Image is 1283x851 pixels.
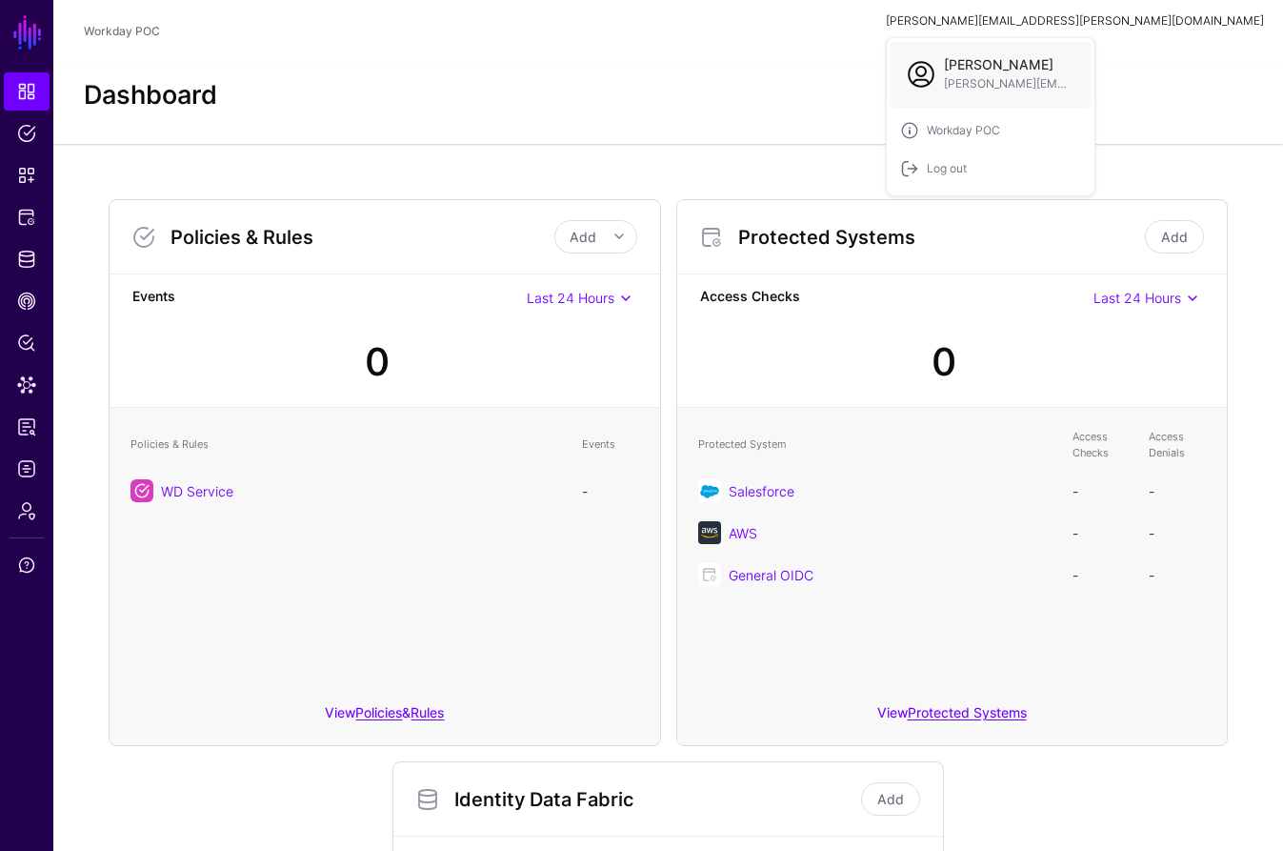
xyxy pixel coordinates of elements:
td: - [1063,470,1139,512]
div: [PERSON_NAME][EMAIL_ADDRESS][PERSON_NAME][DOMAIN_NAME] [886,12,1264,30]
div: View & [110,691,659,745]
a: Logs [4,450,50,488]
td: - [1139,554,1215,596]
div: 0 [365,334,390,391]
strong: Access Checks [700,286,1093,310]
span: Identity Data Fabric [17,250,36,269]
span: Last 24 Hours [527,290,614,306]
td: - [1063,554,1139,596]
span: Protected Systems [17,208,36,227]
span: CAEP Hub [17,292,36,311]
th: Protected System [689,419,1063,470]
span: Admin [17,501,36,520]
span: Policy Lens [17,334,36,353]
th: Access Checks [1063,419,1139,470]
span: Workday POC [927,122,1000,139]
span: Data Lens [17,375,36,395]
h3: Identity Data Fabric [454,788,857,811]
span: [PERSON_NAME][EMAIL_ADDRESS][PERSON_NAME][DOMAIN_NAME] [944,75,1073,92]
a: Policy Lens [4,324,50,362]
span: Support [17,556,36,575]
span: Reports [17,417,36,436]
span: Last 24 Hours [1093,290,1181,306]
span: Add [570,229,596,245]
td: - [1063,512,1139,554]
a: Policies [4,114,50,152]
img: svg+xml;base64,PHN2ZyB3aWR0aD0iNjQiIGhlaWdodD0iNjQiIHZpZXdCb3g9IjAgMCA2NCA2NCIgZmlsbD0ibm9uZSIgeG... [698,479,721,502]
td: - [1139,512,1215,554]
div: Log out [919,160,967,177]
a: Policies [355,704,402,720]
a: Workday POC [84,24,160,38]
a: CAEP Hub [4,282,50,320]
span: Dashboard [17,82,36,101]
img: svg+xml;base64,PHN2ZyB3aWR0aD0iNjQiIGhlaWdodD0iNjQiIHZpZXdCb3g9IjAgMCA2NCA2NCIgZmlsbD0ibm9uZSIgeG... [698,521,721,544]
h2: Dashboard [84,80,217,111]
span: Policies [17,124,36,143]
a: Reports [4,408,50,446]
a: Workday POC [887,111,1094,150]
a: WD Service [161,483,233,499]
td: - [572,470,649,512]
th: Access Denials [1139,419,1215,470]
a: Dashboard [4,72,50,111]
a: Add [861,782,920,816]
a: Admin [4,492,50,530]
td: - [1139,470,1215,512]
h3: Protected Systems [738,226,1141,249]
a: Data Lens [4,366,50,404]
th: Policies & Rules [121,419,571,470]
a: General OIDC [729,567,813,583]
div: View [677,691,1227,745]
a: Identity Data Fabric [4,240,50,278]
a: AWS [729,525,757,541]
a: Add [1145,220,1204,253]
span: Snippets [17,166,36,185]
a: Rules [411,704,444,720]
a: Protected Systems [4,198,50,236]
div: 0 [932,334,956,391]
th: Events [572,419,649,470]
a: Snippets [4,156,50,194]
a: Protected Systems [908,704,1027,720]
h3: Policies & Rules [170,226,553,249]
strong: Events [132,286,526,310]
span: [PERSON_NAME] [944,57,1073,73]
span: Logs [17,459,36,478]
a: Salesforce [729,483,794,499]
a: SGNL [11,11,44,53]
